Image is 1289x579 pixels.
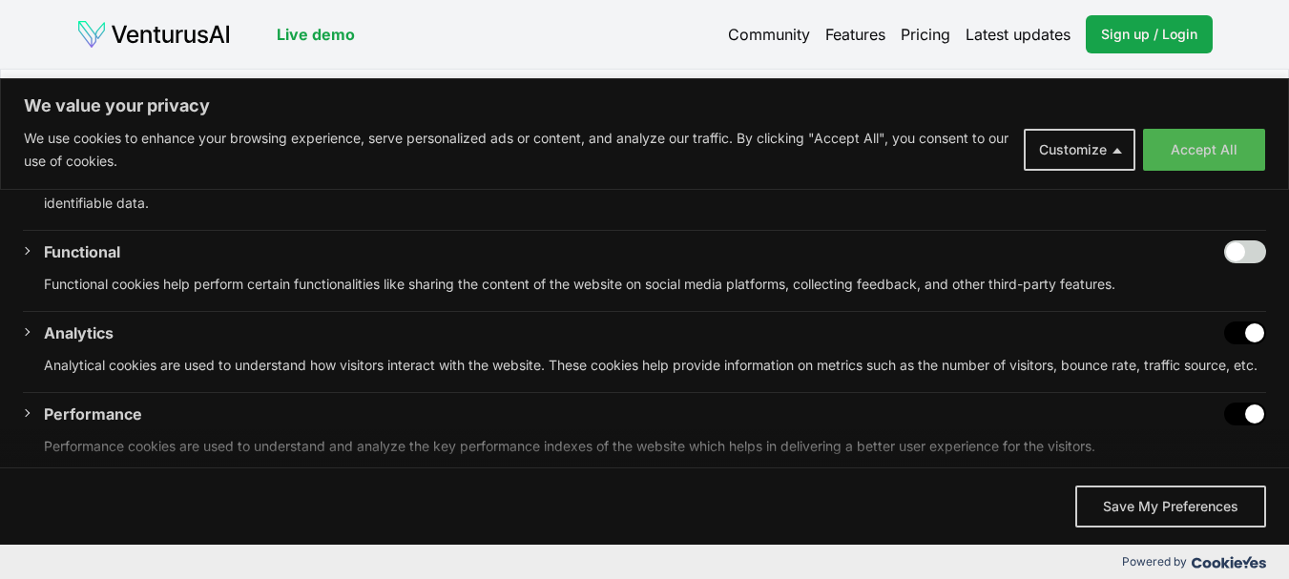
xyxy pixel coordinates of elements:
[1224,240,1266,263] input: Enable Functional
[728,23,810,46] a: Community
[825,23,885,46] a: Features
[901,23,950,46] a: Pricing
[76,19,231,50] img: logo
[1075,486,1266,527] button: Save My Preferences
[1101,25,1197,44] span: Sign up / Login
[966,23,1071,46] a: Latest updates
[44,273,1266,296] p: Functional cookies help perform certain functionalities like sharing the content of the website o...
[44,169,1266,215] p: Necessary cookies are required to enable the basic features of this site, such as providing secur...
[44,321,114,344] button: Analytics
[277,23,355,46] a: Live demo
[44,240,120,263] button: Functional
[1143,129,1265,171] button: Accept All
[24,127,1009,173] p: We use cookies to enhance your browsing experience, serve personalized ads or content, and analyz...
[1024,129,1135,171] button: Customize
[1224,321,1266,344] input: Disable Analytics
[1192,556,1266,569] img: Cookieyes logo
[44,403,142,425] button: Performance
[1224,403,1266,425] input: Disable Performance
[24,94,1265,117] p: We value your privacy
[1086,15,1213,53] a: Sign up / Login
[44,354,1266,377] p: Analytical cookies are used to understand how visitors interact with the website. These cookies h...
